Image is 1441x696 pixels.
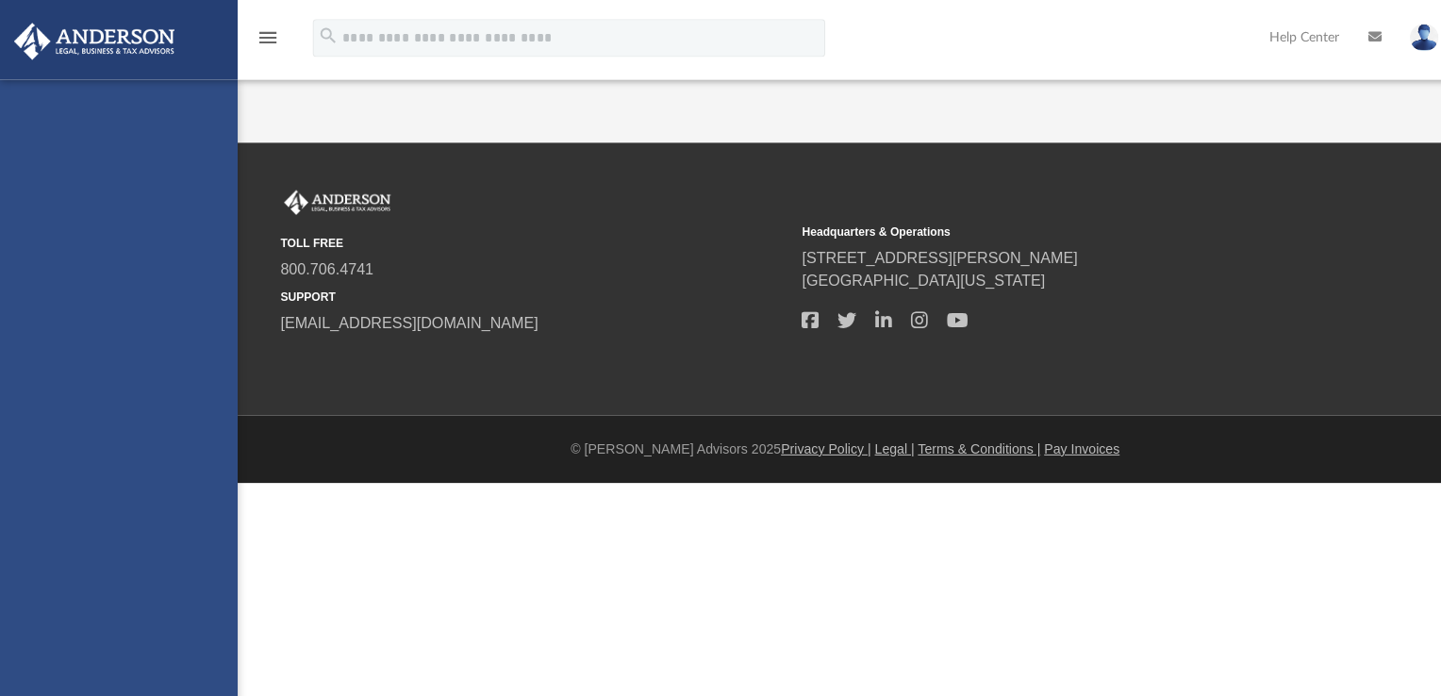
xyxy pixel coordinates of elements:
a: menu [255,36,277,49]
div: © [PERSON_NAME] Advisors 2025 [236,436,1441,456]
img: User Pic [1399,24,1427,51]
a: [EMAIL_ADDRESS][DOMAIN_NAME] [278,312,534,328]
i: menu [255,26,277,49]
a: [GEOGRAPHIC_DATA][US_STATE] [796,271,1037,287]
a: Pay Invoices [1035,438,1110,453]
a: Terms & Conditions | [911,438,1033,453]
a: Legal | [868,438,907,453]
a: Privacy Policy | [775,438,865,453]
small: SUPPORT [278,286,783,303]
i: search [315,25,336,46]
a: [STREET_ADDRESS][PERSON_NAME] [796,248,1069,264]
img: Anderson Advisors Platinum Portal [8,23,179,59]
a: 800.706.4741 [278,259,371,275]
small: Headquarters & Operations [796,222,1300,239]
img: Anderson Advisors Platinum Portal [278,189,391,213]
small: TOLL FREE [278,233,783,250]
